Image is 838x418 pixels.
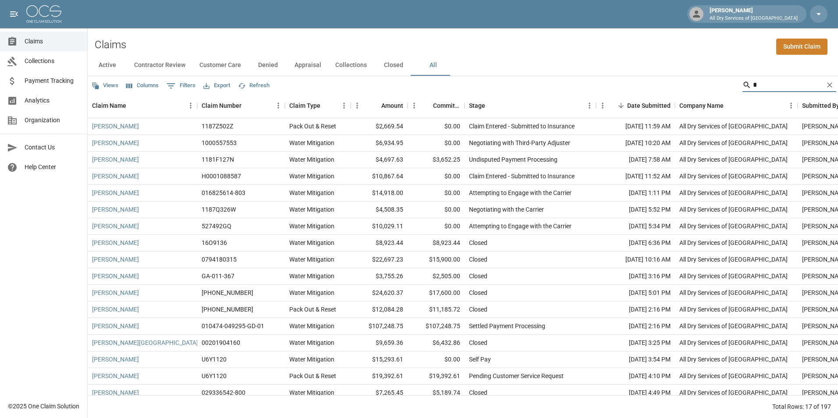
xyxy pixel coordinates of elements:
[289,205,334,214] div: Water Mitigation
[469,122,575,131] div: Claim Entered - Submitted to Insurance
[596,351,675,368] div: [DATE] 3:54 PM
[408,335,465,351] div: $6,432.86
[742,78,836,94] div: Search
[408,235,465,252] div: $8,923.44
[679,222,788,230] div: All Dry Services of Atlanta
[596,335,675,351] div: [DATE] 3:25 PM
[408,285,465,301] div: $17,600.00
[408,93,465,118] div: Committed Amount
[374,55,413,76] button: Closed
[679,205,788,214] div: All Dry Services of Atlanta
[469,272,487,280] div: Closed
[202,255,237,264] div: 0794180315
[202,205,236,214] div: 1187Q326W
[596,152,675,168] div: [DATE] 7:58 AM
[408,99,421,112] button: Menu
[289,93,320,118] div: Claim Type
[469,255,487,264] div: Closed
[351,93,408,118] div: Amount
[289,305,336,314] div: Pack Out & Reset
[202,172,241,181] div: H0001088587
[289,238,334,247] div: Water Mitigation
[92,355,139,364] a: [PERSON_NAME]
[679,338,788,347] div: All Dry Services of Atlanta
[202,122,233,131] div: 1187Z502Z
[596,168,675,185] div: [DATE] 11:52 AM
[289,288,334,297] div: Water Mitigation
[289,122,336,131] div: Pack Out & Reset
[823,78,836,92] button: Clear
[408,252,465,268] div: $15,900.00
[679,238,788,247] div: All Dry Services of Atlanta
[95,39,126,51] h2: Claims
[351,235,408,252] div: $8,923.44
[164,79,198,93] button: Show filters
[351,168,408,185] div: $10,867.64
[201,79,232,92] button: Export
[337,99,351,112] button: Menu
[202,155,234,164] div: 1181F127N
[596,99,609,112] button: Menu
[351,135,408,152] div: $6,934.95
[320,99,333,112] button: Sort
[679,388,788,397] div: All Dry Services of Atlanta
[679,93,724,118] div: Company Name
[408,152,465,168] div: $3,652.25
[381,93,403,118] div: Amount
[679,322,788,330] div: All Dry Services of Atlanta
[92,388,139,397] a: [PERSON_NAME]
[25,96,80,105] span: Analytics
[92,188,139,197] a: [PERSON_NAME]
[596,252,675,268] div: [DATE] 10:16 AM
[351,318,408,335] div: $107,248.75
[92,255,139,264] a: [PERSON_NAME]
[627,93,671,118] div: Date Submitted
[351,385,408,401] div: $7,265.45
[124,79,161,92] button: Select columns
[248,55,288,76] button: Denied
[5,5,23,23] button: open drawer
[596,385,675,401] div: [DATE] 4:49 PM
[615,99,627,112] button: Sort
[351,185,408,202] div: $14,918.00
[289,355,334,364] div: Water Mitigation
[679,138,788,147] div: All Dry Services of Atlanta
[351,335,408,351] div: $9,659.36
[469,93,485,118] div: Stage
[408,202,465,218] div: $0.00
[469,288,487,297] div: Closed
[351,252,408,268] div: $22,697.23
[25,76,80,85] span: Payment Tracking
[289,338,334,347] div: Water Mitigation
[679,288,788,297] div: All Dry Services of Atlanta
[236,79,272,92] button: Refresh
[92,122,139,131] a: [PERSON_NAME]
[679,122,788,131] div: All Dry Services of Atlanta
[351,202,408,218] div: $4,508.35
[679,372,788,380] div: All Dry Services of Atlanta
[408,301,465,318] div: $11,185.72
[408,318,465,335] div: $107,248.75
[92,138,139,147] a: [PERSON_NAME]
[351,368,408,385] div: $19,392.61
[127,55,192,76] button: Contractor Review
[202,372,227,380] div: U6Y1120
[408,135,465,152] div: $0.00
[596,285,675,301] div: [DATE] 5:01 PM
[596,235,675,252] div: [DATE] 6:36 PM
[89,79,121,92] button: Views
[202,322,264,330] div: 010474-049295-GD-01
[285,93,351,118] div: Claim Type
[92,288,139,297] a: [PERSON_NAME]
[272,99,285,112] button: Menu
[469,355,491,364] div: Self Pay
[351,99,364,112] button: Menu
[202,138,237,147] div: 1000557553
[92,238,139,247] a: [PERSON_NAME]
[92,205,139,214] a: [PERSON_NAME]
[679,305,788,314] div: All Dry Services of Atlanta
[202,222,231,230] div: 527492GQ
[25,37,80,46] span: Claims
[92,222,139,230] a: [PERSON_NAME]
[596,135,675,152] div: [DATE] 10:20 AM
